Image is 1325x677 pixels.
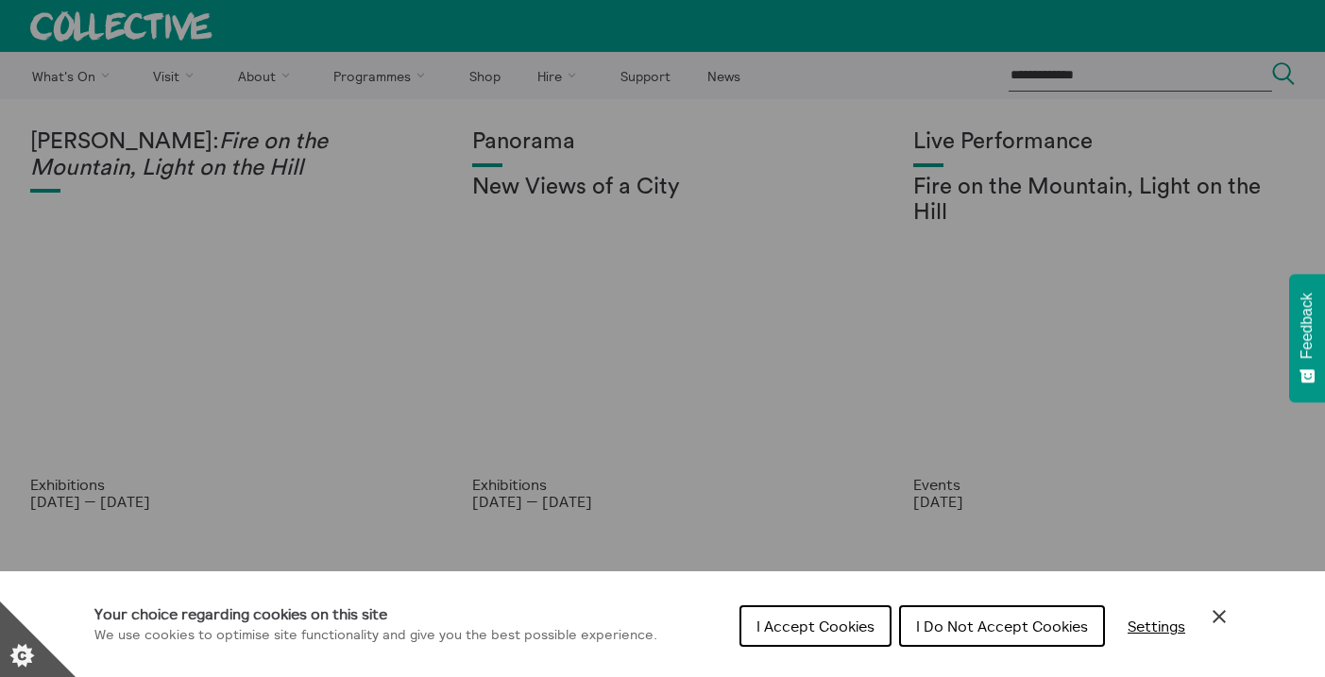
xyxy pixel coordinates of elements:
span: I Accept Cookies [756,617,875,635]
span: Feedback [1299,293,1316,359]
button: I Do Not Accept Cookies [899,605,1105,647]
button: Close Cookie Control [1208,605,1231,628]
button: Feedback - Show survey [1289,274,1325,402]
h1: Your choice regarding cookies on this site [94,602,657,625]
button: I Accept Cookies [739,605,892,647]
p: We use cookies to optimise site functionality and give you the best possible experience. [94,625,657,646]
span: Settings [1128,617,1185,635]
button: Settings [1113,607,1200,645]
span: I Do Not Accept Cookies [916,617,1088,635]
